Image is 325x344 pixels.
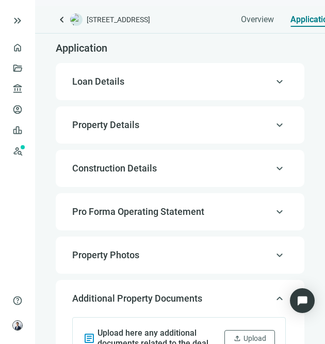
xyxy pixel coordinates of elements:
[70,13,83,26] img: deal-logo
[72,119,139,130] span: Property Details
[12,295,23,306] span: help
[241,14,274,25] span: Overview
[13,321,22,330] img: avatar
[290,288,315,313] div: Open Intercom Messenger
[12,84,20,94] span: account_balance
[11,14,24,27] button: keyboard_double_arrow_right
[72,76,124,87] span: Loan Details
[72,206,204,217] span: Pro Forma Operating Statement
[233,334,241,342] span: upload
[72,163,157,174] span: Construction Details
[72,249,139,260] span: Property Photos
[243,334,266,342] span: Upload
[56,42,107,54] span: Application
[72,293,202,304] span: Additional Property Documents
[87,14,150,25] span: [STREET_ADDRESS]
[56,13,68,26] a: keyboard_arrow_left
